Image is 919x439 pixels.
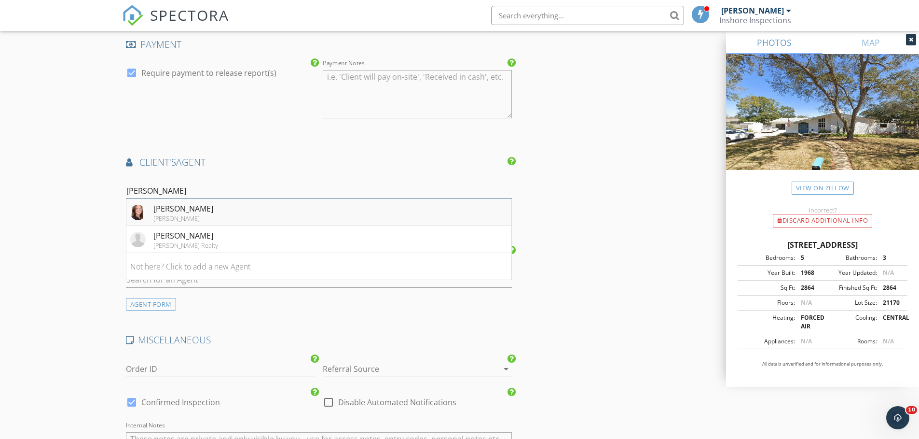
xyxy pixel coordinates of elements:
[153,214,213,222] div: [PERSON_NAME]
[126,298,176,311] div: AGENT FORM
[726,54,919,193] img: streetview
[823,254,877,262] div: Bathrooms:
[877,254,905,262] div: 3
[877,283,905,292] div: 2864
[795,254,823,262] div: 5
[130,232,146,247] img: default-user-f0147aede5fd5fa78ca7ade42f37bd4542148d508eef1c3d3ea960f66861d68b.jpg
[153,241,218,249] div: [PERSON_NAME] Realty
[500,363,512,375] i: arrow_drop_down
[150,5,229,25] span: SPECTORA
[741,254,795,262] div: Bedrooms:
[773,214,872,227] div: Discard Additional info
[141,397,220,407] label: Confirmed Inspection
[795,313,823,331] div: FORCED AIR
[801,298,812,307] span: N/A
[741,337,795,346] div: Appliances:
[823,283,877,292] div: Finished Sq Ft:
[795,269,823,277] div: 1968
[738,239,907,251] div: [STREET_ADDRESS]
[338,397,456,407] label: Disable Automated Notifications
[139,156,176,169] span: client's
[741,283,795,292] div: Sq Ft:
[906,406,917,414] span: 10
[130,205,146,220] img: data
[738,361,907,368] p: All data is unverified and for informational purposes only.
[719,15,791,25] div: Inshore Inspections
[741,269,795,277] div: Year Built:
[153,230,218,241] div: [PERSON_NAME]
[823,298,877,307] div: Lot Size:
[792,182,854,195] a: View on Zillow
[126,156,512,169] h4: AGENT
[726,206,919,214] div: Incorrect?
[877,298,905,307] div: 21170
[126,334,512,346] h4: MISCELLANEOUS
[122,5,143,26] img: The Best Home Inspection Software - Spectora
[823,269,877,277] div: Year Updated:
[823,337,877,346] div: Rooms:
[153,203,213,214] div: [PERSON_NAME]
[883,269,894,277] span: N/A
[721,6,784,15] div: [PERSON_NAME]
[726,31,823,54] a: PHOTOS
[823,31,919,54] a: MAP
[126,253,512,280] li: Not here? Click to add a new Agent
[126,183,512,199] input: Search for an Agent
[741,313,795,331] div: Heating:
[141,68,276,78] label: Require payment to release report(s)
[126,38,512,51] h4: PAYMENT
[122,13,229,33] a: SPECTORA
[491,6,684,25] input: Search everything...
[886,406,909,429] iframe: Intercom live chat
[801,337,812,345] span: N/A
[877,313,905,331] div: CENTRAL
[741,298,795,307] div: Floors:
[823,313,877,331] div: Cooling:
[795,283,823,292] div: 2864
[883,337,894,345] span: N/A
